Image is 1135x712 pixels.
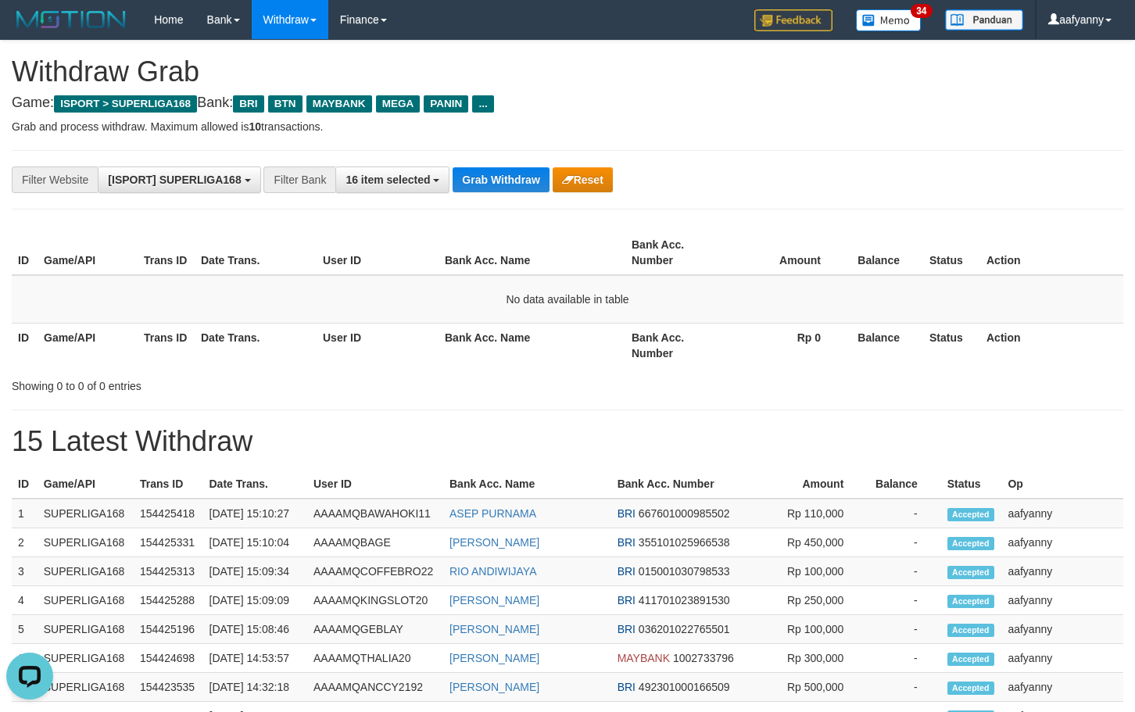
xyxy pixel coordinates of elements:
td: SUPERLIGA168 [38,499,134,528]
td: [DATE] 14:32:18 [203,673,307,702]
th: Balance [844,323,923,367]
td: Rp 110,000 [761,499,867,528]
td: 1 [12,499,38,528]
span: Copy 667601000985502 to clipboard [639,507,730,520]
span: Accepted [947,566,994,579]
td: AAAAMQBAWAHOKI11 [307,499,443,528]
th: Bank Acc. Number [625,323,725,367]
td: aafyanny [1001,499,1123,528]
button: [ISPORT] SUPERLIGA168 [98,166,260,193]
a: [PERSON_NAME] [449,594,539,606]
span: Accepted [947,624,994,637]
td: SUPERLIGA168 [38,673,134,702]
td: 6 [12,644,38,673]
img: MOTION_logo.png [12,8,131,31]
td: Rp 250,000 [761,586,867,615]
td: - [867,528,940,557]
th: Bank Acc. Number [611,470,761,499]
td: 154425418 [134,499,203,528]
td: AAAAMQKINGSLOT20 [307,586,443,615]
span: BRI [233,95,263,113]
th: Status [923,323,980,367]
span: MAYBANK [306,95,372,113]
td: Rp 100,000 [761,615,867,644]
span: 16 item selected [346,174,430,186]
img: Button%20Memo.svg [856,9,922,31]
td: - [867,557,940,586]
span: 34 [911,4,932,18]
th: Game/API [38,470,134,499]
th: User ID [307,470,443,499]
th: ID [12,470,38,499]
button: 16 item selected [335,166,449,193]
td: aafyanny [1001,557,1123,586]
p: Grab and process withdraw. Maximum allowed is transactions. [12,119,1123,134]
span: Copy 015001030798533 to clipboard [639,565,730,578]
span: ... [472,95,493,113]
th: User ID [317,231,439,275]
span: BRI [618,565,636,578]
th: Action [980,323,1123,367]
th: Balance [844,231,923,275]
span: BTN [268,95,303,113]
td: SUPERLIGA168 [38,528,134,557]
td: SUPERLIGA168 [38,586,134,615]
th: Date Trans. [195,231,317,275]
td: AAAAMQTHALIA20 [307,644,443,673]
td: aafyanny [1001,644,1123,673]
span: BRI [618,623,636,635]
th: ID [12,323,38,367]
td: AAAAMQANCCY2192 [307,673,443,702]
th: ID [12,231,38,275]
th: Balance [867,470,940,499]
td: [DATE] 15:08:46 [203,615,307,644]
td: [DATE] 15:09:09 [203,586,307,615]
a: ASEP PURNAMA [449,507,536,520]
h4: Game: Bank: [12,95,1123,111]
span: Copy 036201022765501 to clipboard [639,623,730,635]
td: aafyanny [1001,586,1123,615]
td: aafyanny [1001,528,1123,557]
td: [DATE] 15:10:04 [203,528,307,557]
td: 154423535 [134,673,203,702]
a: [PERSON_NAME] [449,681,539,693]
button: Open LiveChat chat widget [6,6,53,53]
td: Rp 100,000 [761,557,867,586]
th: Bank Acc. Number [625,231,725,275]
span: PANIN [424,95,468,113]
td: - [867,615,940,644]
th: Action [980,231,1123,275]
th: Trans ID [138,323,195,367]
td: 154425313 [134,557,203,586]
span: BRI [618,594,636,606]
td: [DATE] 14:53:57 [203,644,307,673]
td: AAAAMQBAGE [307,528,443,557]
span: ISPORT > SUPERLIGA168 [54,95,197,113]
th: Bank Acc. Name [443,470,611,499]
th: Status [923,231,980,275]
h1: Withdraw Grab [12,56,1123,88]
td: 4 [12,586,38,615]
button: Grab Withdraw [453,167,549,192]
td: SUPERLIGA168 [38,644,134,673]
td: - [867,499,940,528]
th: Rp 0 [725,323,844,367]
td: 154425331 [134,528,203,557]
td: - [867,586,940,615]
span: Copy 492301000166509 to clipboard [639,681,730,693]
td: 154424698 [134,644,203,673]
th: User ID [317,323,439,367]
img: panduan.png [945,9,1023,30]
td: 5 [12,615,38,644]
th: Trans ID [138,231,195,275]
span: Accepted [947,653,994,666]
td: - [867,673,940,702]
td: 2 [12,528,38,557]
td: [DATE] 15:09:34 [203,557,307,586]
td: SUPERLIGA168 [38,557,134,586]
th: Status [941,470,1002,499]
th: Date Trans. [203,470,307,499]
h1: 15 Latest Withdraw [12,426,1123,457]
span: Copy 411701023891530 to clipboard [639,594,730,606]
td: aafyanny [1001,615,1123,644]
